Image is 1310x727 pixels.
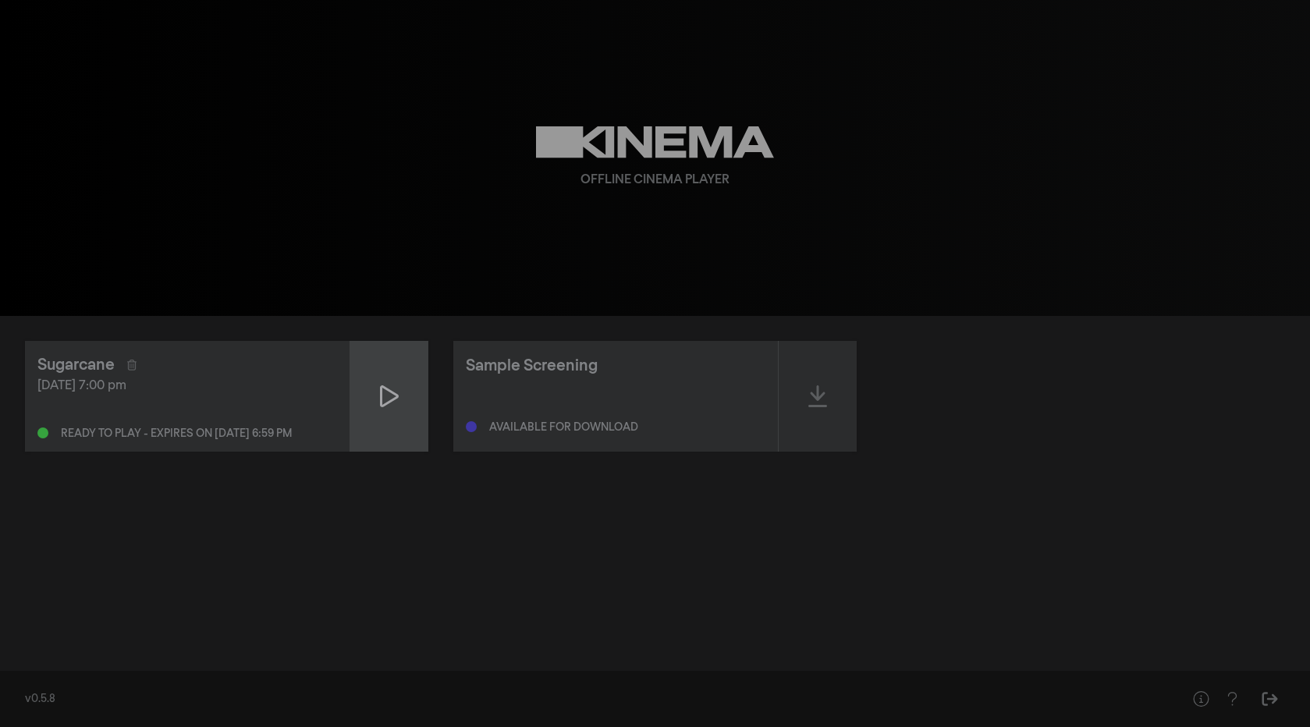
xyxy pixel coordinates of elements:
[25,691,1154,707] div: v0.5.8
[580,171,730,190] div: Offline Cinema Player
[61,428,292,439] div: Ready to play - expires on [DATE] 6:59 pm
[37,377,337,395] div: [DATE] 7:00 pm
[37,353,115,377] div: Sugarcane
[489,422,638,433] div: Available for download
[1216,683,1248,715] button: Help
[1185,683,1216,715] button: Help
[466,354,598,378] div: Sample Screening
[1254,683,1285,715] button: Sign Out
